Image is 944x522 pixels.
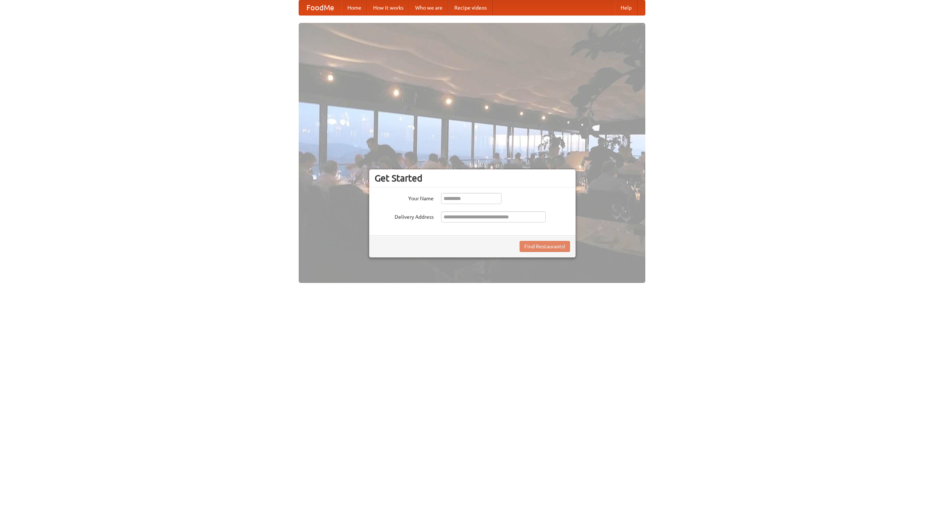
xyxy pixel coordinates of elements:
h3: Get Started [375,173,570,184]
a: Home [341,0,367,15]
a: Who we are [409,0,448,15]
button: Find Restaurants! [520,241,570,252]
label: Delivery Address [375,211,434,221]
a: FoodMe [299,0,341,15]
label: Your Name [375,193,434,202]
a: Help [615,0,638,15]
a: How it works [367,0,409,15]
a: Recipe videos [448,0,493,15]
